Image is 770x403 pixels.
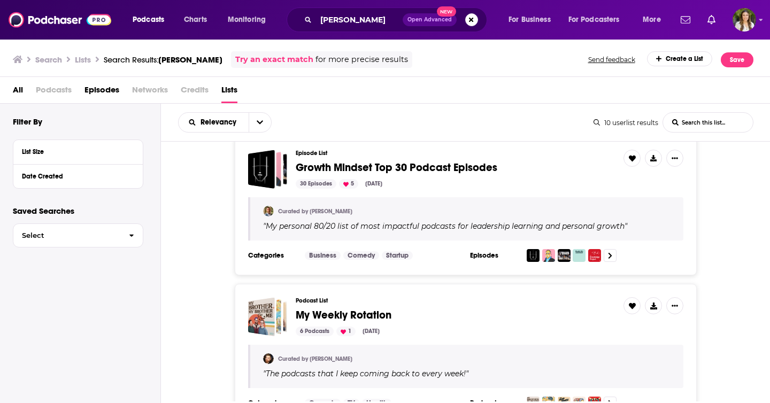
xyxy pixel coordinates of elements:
div: 6 Podcasts [296,327,334,336]
h3: Lists [75,55,91,65]
span: Charts [184,12,207,27]
img: Podchaser - Follow, Share and Rate Podcasts [9,10,111,30]
div: [DATE] [358,327,384,336]
span: Podcasts [133,12,164,27]
button: Show profile menu [733,8,756,32]
button: List Size [22,144,134,158]
button: open menu [249,113,271,132]
div: 10 userlist results [594,119,658,127]
span: Monitoring [228,12,266,27]
h3: Episode List [296,150,615,157]
span: " " [263,221,627,231]
span: The podcasts that I keep coming back to every week! [266,369,466,378]
h3: Search [35,55,62,65]
span: Networks [132,81,168,103]
div: List Size [22,148,127,156]
span: Open Advanced [407,17,452,22]
a: Try an exact match [235,53,313,66]
div: Create a List [647,51,713,66]
a: Startup [382,251,413,260]
button: Send feedback [585,51,638,68]
a: Episodes [84,81,119,103]
div: Date Created [22,173,127,180]
span: For Business [509,12,551,27]
button: open menu [125,11,178,28]
img: #1080 - David Goggins [558,249,571,262]
a: Growth Mindset Top 30 Podcast Episodes [296,162,497,174]
img: Scottyemo [263,353,274,364]
span: Growth Mindset Top 30 Podcast Episodes [296,161,497,174]
img: How to Get Rich: Every Episode [527,249,540,262]
button: open menu [179,119,249,126]
h3: Categories [248,251,296,260]
div: 1 [336,327,356,336]
a: Curated by [PERSON_NAME] [278,208,352,215]
div: 30 Episodes [296,179,336,189]
div: Search Results: [104,55,222,65]
span: Relevancy [201,119,240,126]
a: Comedy [343,251,379,260]
a: Growth Mindset Top 30 Podcast Episodes [248,150,287,189]
span: More [643,12,661,27]
button: Save [721,52,753,67]
a: My Weekly Rotation [296,309,391,321]
button: Select [13,223,143,247]
button: Show More Button [666,150,683,167]
span: " " [263,369,468,378]
span: Credits [181,81,209,103]
button: Open AdvancedNew [403,13,457,26]
span: My personal 80/20 list of most impactful podcasts for leadership learning and personal growth [266,221,625,231]
a: Curated by [PERSON_NAME] [278,355,352,362]
span: [PERSON_NAME] [158,55,222,65]
button: Show More Button [645,150,662,167]
a: Charts [177,11,213,28]
span: Select [13,232,120,239]
h3: Episodes [470,251,518,260]
input: Search podcasts, credits, & more... [316,11,403,28]
img: 5-Hour Energy: Manoj Bhargava [542,249,555,262]
a: Lists [221,81,237,103]
button: open menu [220,11,280,28]
span: Logged in as lizchapa [733,8,756,32]
a: Show notifications dropdown [703,11,720,29]
button: open menu [635,11,674,28]
img: The problem with all-stars | WorkLife with Adam Grant [573,249,586,262]
a: All [13,81,23,103]
a: Business [305,251,341,260]
span: For Podcasters [568,12,620,27]
h2: Filter By [13,117,42,127]
span: Podcasts [36,81,72,103]
span: for more precise results [315,53,408,66]
span: New [437,6,456,17]
h3: Podcast List [296,297,615,304]
div: Search podcasts, credits, & more... [297,7,497,32]
a: Search Results:[PERSON_NAME] [104,55,222,65]
button: Show More Button [666,297,683,314]
div: 5 [339,179,358,189]
p: Saved Searches [13,206,143,216]
a: Show notifications dropdown [676,11,695,29]
img: User Profile [733,8,756,32]
h2: Choose List sort [178,112,272,133]
button: open menu [561,11,635,28]
button: Date Created [22,169,134,182]
img: scottlingle [263,206,274,216]
span: My Weekly Rotation [296,308,391,322]
button: open menu [501,11,564,28]
a: My Weekly Rotation [248,297,287,336]
img: #18 Naval Ravikant: The Angel Philosopher [588,249,601,262]
div: [DATE] [361,179,387,189]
